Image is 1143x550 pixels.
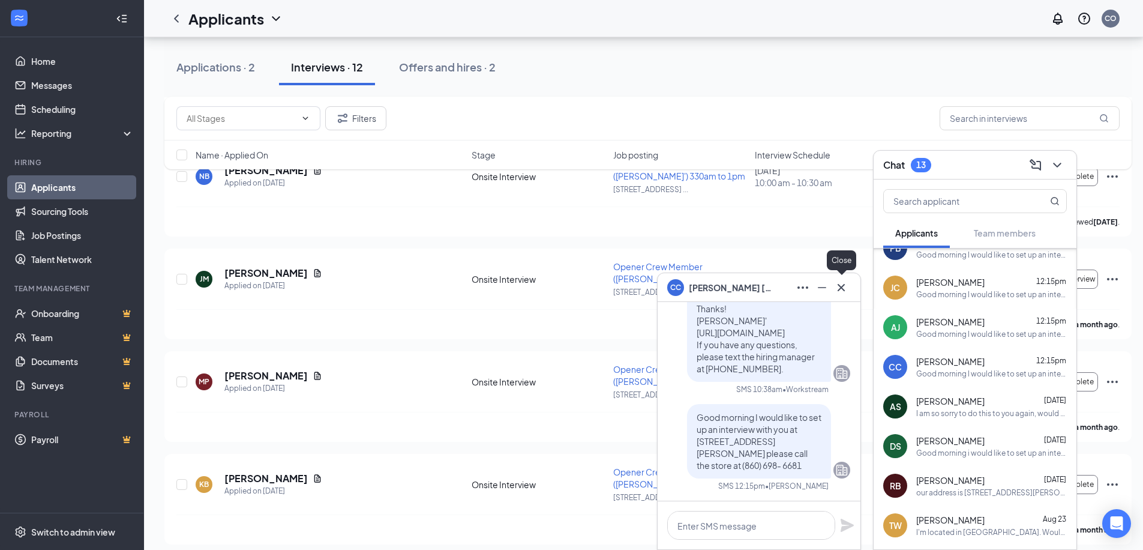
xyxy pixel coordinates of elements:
div: I'm located in [GEOGRAPHIC_DATA]. Would it be the one in [GEOGRAPHIC_DATA]? [STREET_ADDRESS] [916,527,1067,537]
svg: Document [313,371,322,381]
svg: WorkstreamLogo [13,12,25,24]
div: Good morning I would like to set up an interview with you at [STREET_ADDRESS][PERSON_NAME] please... [916,289,1067,300]
div: Good morning I would like to set up an interview with you at [STREET_ADDRESS][PERSON_NAME] please... [916,250,1067,260]
span: [DATE] [1044,396,1066,405]
a: PayrollCrown [31,428,134,452]
svg: Notifications [1051,11,1065,26]
p: [STREET_ADDRESS] ... [613,492,748,503]
span: Job posting [613,149,658,161]
div: Good morning I would like to set up an interview with you at [STREET_ADDRESS][PERSON_NAME] please... [916,369,1067,379]
span: Opener Crew Member ([PERSON_NAME]') 330am to 1pm [613,467,745,489]
p: [STREET_ADDRESS] ... [613,184,748,195]
div: Payroll [14,409,131,420]
span: Opener Crew Member ([PERSON_NAME]') 330am to 1pm [613,364,745,387]
div: Onsite Interview [472,273,606,285]
div: TW [889,519,902,531]
div: Open Intercom Messenger [1102,509,1131,538]
a: Home [31,49,134,73]
span: Good morning I would like to set up an interview with you at [STREET_ADDRESS][PERSON_NAME] please... [697,412,821,471]
b: [DATE] [1093,217,1118,226]
div: Applications · 2 [176,59,255,74]
input: All Stages [187,112,296,125]
div: Onsite Interview [472,376,606,388]
button: Cross [832,278,851,297]
h1: Applicants [188,8,264,29]
div: CC [889,361,902,373]
a: SurveysCrown [31,373,134,397]
span: Score [896,149,920,161]
div: our address is [STREET_ADDRESS][PERSON_NAME] [916,488,1067,498]
svg: MagnifyingGlass [1050,196,1060,206]
span: [PERSON_NAME] [916,474,985,486]
div: JM [200,274,209,284]
p: [STREET_ADDRESS] ... [613,287,748,297]
span: Name · Applied On [196,149,268,161]
svg: Settings [14,526,26,538]
svg: Filter [335,111,350,125]
div: Offers and hires · 2 [399,59,496,74]
div: 13 [916,160,926,170]
a: Talent Network [31,247,134,271]
b: a month ago [1075,525,1118,534]
span: • Workstream [782,384,829,394]
svg: Minimize [815,280,829,295]
button: ChevronDown [1048,156,1067,175]
div: Interviews · 12 [291,59,363,74]
div: I am so sorry to do this to you again, would after 1230 work for you. My schedule for work just c... [916,408,1067,419]
svg: Document [313,268,322,278]
div: KB [199,479,209,489]
svg: Cross [834,280,848,295]
div: Applied on [DATE] [224,382,322,394]
svg: Document [313,474,322,483]
span: Stage [472,149,496,161]
svg: Collapse [116,13,128,25]
div: MP [199,376,209,387]
div: Applied on [DATE] [224,485,322,497]
div: CO [1105,13,1117,23]
svg: QuestionInfo [1077,11,1091,26]
input: Search in interviews [940,106,1120,130]
div: Good morning i would like to set up an interview with you for [DATE] 8am am. Please let me know t... [916,448,1067,458]
span: [DATE] [1044,475,1066,484]
svg: ChevronDown [269,11,283,26]
div: SMS 10:38am [736,384,782,394]
h3: Chat [883,159,905,172]
div: RB [890,480,901,492]
div: JC [890,282,900,294]
span: 12:15pm [1036,356,1066,365]
span: [PERSON_NAME] [916,395,985,407]
svg: ChevronDown [1050,158,1064,172]
svg: Ellipses [796,280,810,295]
svg: Analysis [14,127,26,139]
span: 12:15pm [1036,277,1066,286]
span: Aug 23 [1043,515,1066,524]
span: [PERSON_NAME] [916,514,985,526]
span: Opener Crew Member ([PERSON_NAME]') 330am to 1pm [613,261,745,284]
svg: Company [835,366,849,381]
h5: [PERSON_NAME] [224,369,308,382]
svg: Ellipses [1105,477,1120,492]
svg: ChevronDown [301,113,310,123]
button: Minimize [812,278,832,297]
b: a month ago [1075,423,1118,432]
a: OnboardingCrown [31,301,134,325]
svg: Ellipses [1105,272,1120,286]
h5: [PERSON_NAME] [224,472,308,485]
div: Reporting [31,127,134,139]
span: Team members [974,228,1036,238]
div: Onsite Interview [472,479,606,491]
div: AJ [891,321,900,333]
svg: Company [835,463,849,477]
span: [PERSON_NAME] [916,435,985,447]
a: Sourcing Tools [31,199,134,223]
svg: Plane [840,518,854,533]
button: Filter Filters [325,106,386,130]
div: Applied on [DATE] [224,177,322,189]
span: [DATE] [1044,435,1066,444]
span: Applicants [895,228,938,238]
button: ComposeMessage [1026,156,1045,175]
span: Interview Schedule [755,149,830,161]
div: Switch to admin view [31,526,115,538]
a: TeamCrown [31,325,134,349]
span: 10:00 am - 10:30 am [755,177,889,189]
